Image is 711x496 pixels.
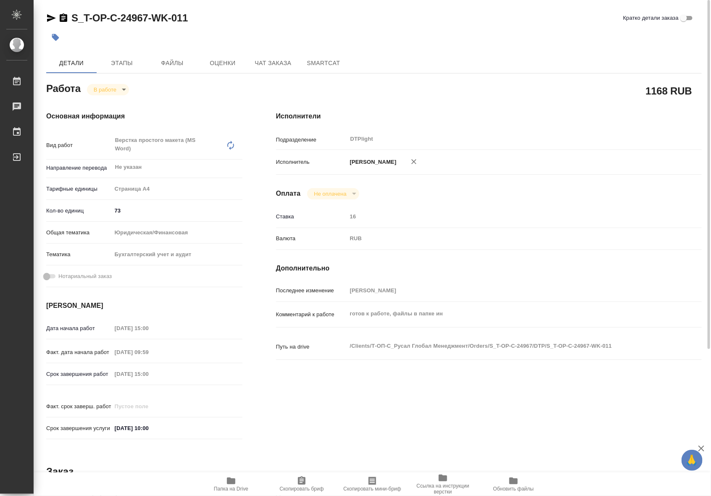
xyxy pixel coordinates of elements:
button: Добавить тэг [46,28,65,47]
h4: Исполнители [276,111,702,121]
p: Путь на drive [276,343,347,351]
button: Ссылка на инструкции верстки [408,472,478,496]
input: Пустое поле [347,284,666,297]
span: Скопировать бриф [279,486,324,492]
button: В работе [91,86,119,93]
p: Общая тематика [46,228,112,237]
h2: Заказ [46,465,74,478]
button: Обновить файлы [478,472,549,496]
p: Комментарий к работе [276,310,347,319]
div: В работе [87,84,129,95]
span: 🙏 [685,451,699,469]
h2: Работа [46,80,81,95]
input: Пустое поле [347,210,666,223]
div: Страница А4 [112,182,242,196]
h4: [PERSON_NAME] [46,301,242,311]
textarea: /Clients/Т-ОП-С_Русал Глобал Менеджмент/Orders/S_T-OP-C-24967/DTP/S_T-OP-C-24967-WK-011 [347,339,666,353]
input: Пустое поле [112,322,185,334]
input: ✎ Введи что-нибудь [112,205,242,217]
span: Ссылка на инструкции верстки [413,483,473,495]
span: Папка на Drive [214,486,248,492]
span: Детали [51,58,92,68]
p: Вид работ [46,141,112,150]
p: Срок завершения услуги [46,424,112,433]
button: Скопировать бриф [266,472,337,496]
div: Юридическая/Финансовая [112,226,242,240]
p: Тарифные единицы [46,185,112,193]
button: Скопировать ссылку [58,13,68,23]
p: Факт. срок заверш. работ [46,402,112,411]
span: Скопировать мини-бриф [343,486,401,492]
button: Скопировать мини-бриф [337,472,408,496]
input: Пустое поле [112,346,185,358]
h4: Оплата [276,189,301,199]
span: SmartCat [303,58,344,68]
span: Оценки [203,58,243,68]
button: 🙏 [682,450,703,471]
p: Последнее изменение [276,286,347,295]
span: Файлы [152,58,192,68]
button: Удалить исполнителя [405,152,423,171]
textarea: готов к работе, файлы в папке ин [347,307,666,321]
span: Этапы [102,58,142,68]
p: Факт. дата начала работ [46,348,112,357]
p: Срок завершения работ [46,370,112,378]
div: В работе [307,188,359,199]
span: Обновить файлы [493,486,534,492]
p: Валюта [276,234,347,243]
p: Направление перевода [46,164,112,172]
p: Кол-во единиц [46,207,112,215]
input: Пустое поле [112,400,185,412]
p: Дата начала работ [46,324,112,333]
h2: 1168 RUB [646,84,692,98]
span: Нотариальный заказ [58,272,112,281]
p: Ставка [276,213,347,221]
input: Пустое поле [112,368,185,380]
button: Не оплачена [311,190,349,197]
button: Скопировать ссылку для ЯМессенджера [46,13,56,23]
input: ✎ Введи что-нибудь [112,422,185,434]
button: Папка на Drive [196,472,266,496]
h4: Дополнительно [276,263,702,273]
a: S_T-OP-C-24967-WK-011 [71,12,188,24]
p: Тематика [46,250,112,259]
span: Чат заказа [253,58,293,68]
div: RUB [347,231,666,246]
div: Бухгалтерский учет и аудит [112,247,242,262]
p: [PERSON_NAME] [347,158,397,166]
p: Подразделение [276,136,347,144]
p: Исполнитель [276,158,347,166]
h4: Основная информация [46,111,242,121]
span: Кратко детали заказа [623,14,679,22]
